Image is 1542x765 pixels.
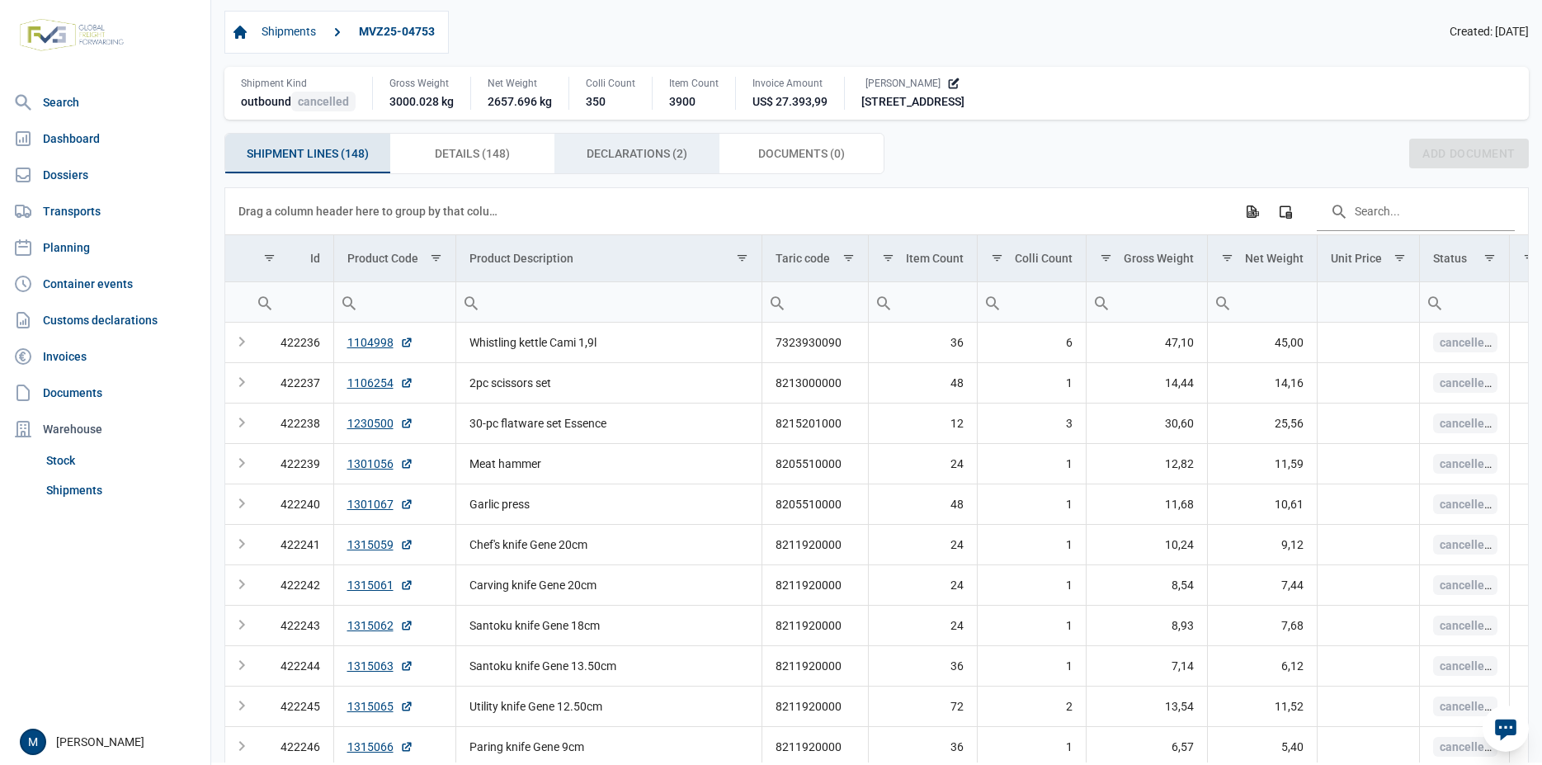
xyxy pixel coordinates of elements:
[1433,373,1497,393] span: cancelled
[586,93,635,110] div: 350
[1318,235,1420,282] td: Column Unit Price
[456,281,762,322] td: Filter cell
[1433,494,1497,514] span: cancelled
[1015,252,1073,265] div: Colli Count
[762,403,868,443] td: 8215201000
[1087,323,1208,363] td: 47,10
[1087,362,1208,403] td: 14,44
[752,77,828,90] div: Invoice Amount
[250,686,333,726] td: 422245
[347,577,413,593] a: 1315061
[225,564,250,605] td: Expand
[250,282,333,322] input: Filter cell
[7,231,204,264] a: Planning
[488,77,552,90] div: Net Weight
[347,252,418,265] div: Product Code
[1433,656,1497,676] span: cancelled
[456,484,762,524] td: Garlic press
[7,158,204,191] a: Dossiers
[842,252,855,264] span: Show filter options for column 'Taric code'
[1483,252,1496,264] span: Show filter options for column 'Status'
[1433,413,1497,433] span: cancelled
[7,86,204,119] a: Search
[1271,196,1300,226] div: Column Chooser
[868,686,978,726] td: 72
[978,686,1087,726] td: 2
[1433,454,1497,474] span: cancelled
[255,18,323,46] a: Shipments
[488,93,552,110] div: 2657.696 kg
[1433,535,1497,555] span: cancelled
[1100,252,1112,264] span: Show filter options for column 'Gross Weight'
[263,252,276,264] span: Show filter options for column 'Id'
[868,443,978,484] td: 24
[762,362,868,403] td: 8213000000
[347,739,413,755] a: 1315066
[1087,443,1208,484] td: 12,82
[978,484,1087,524] td: 1
[250,403,333,443] td: 422238
[978,282,1007,322] div: Search box
[978,605,1087,645] td: 1
[1420,282,1509,322] input: Filter cell
[310,252,320,265] div: Id
[40,475,204,505] a: Shipments
[225,524,250,564] td: Expand
[435,144,510,163] span: Details (148)
[1208,564,1318,605] td: 7,44
[1208,484,1318,524] td: 10,61
[389,93,454,110] div: 3000.028 kg
[13,12,130,58] img: FVG - Global freight forwarding
[868,281,978,322] td: Filter cell
[7,267,204,300] a: Container events
[250,564,333,605] td: 422242
[1318,282,1419,322] input: Filter cell
[587,144,687,163] span: Declarations (2)
[669,77,719,90] div: Item Count
[1087,686,1208,726] td: 13,54
[1087,645,1208,686] td: 7,14
[868,403,978,443] td: 12
[868,323,978,363] td: 36
[762,235,868,282] td: Column Taric code
[586,77,635,90] div: Colli Count
[247,144,369,163] span: Shipment Lines (148)
[241,93,356,110] div: outbound
[1450,25,1529,40] span: Created: [DATE]
[882,252,894,264] span: Show filter options for column 'Item Count'
[1245,252,1304,265] div: Net Weight
[758,144,845,163] span: Documents (0)
[250,645,333,686] td: 422244
[1393,252,1406,264] span: Show filter options for column 'Unit Price'
[250,484,333,524] td: 422240
[352,18,441,46] a: MVZ25-04753
[978,443,1087,484] td: 1
[1087,605,1208,645] td: 8,93
[762,686,868,726] td: 8211920000
[1433,737,1497,757] span: cancelled
[736,252,748,264] span: Show filter options for column 'Product Description'
[978,235,1087,282] td: Column Colli Count
[347,375,413,391] a: 1106254
[334,282,364,322] div: Search box
[241,77,356,90] div: Shipment Kind
[1124,252,1194,265] div: Gross Weight
[906,252,964,265] div: Item Count
[456,605,762,645] td: Santoku knife Gene 18cm
[456,323,762,363] td: Whistling kettle Cami 1,9l
[978,282,1086,322] input: Filter cell
[978,403,1087,443] td: 3
[7,195,204,228] a: Transports
[868,484,978,524] td: 48
[978,362,1087,403] td: 1
[291,92,356,111] span: cancelled
[1208,235,1318,282] td: Column Net Weight
[978,524,1087,564] td: 1
[456,403,762,443] td: 30-pc flatware set Essence
[347,536,413,553] a: 1315059
[225,484,250,524] td: Expand
[1208,282,1238,322] div: Search box
[347,334,413,351] a: 1104998
[250,323,333,363] td: 422236
[1087,564,1208,605] td: 8,54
